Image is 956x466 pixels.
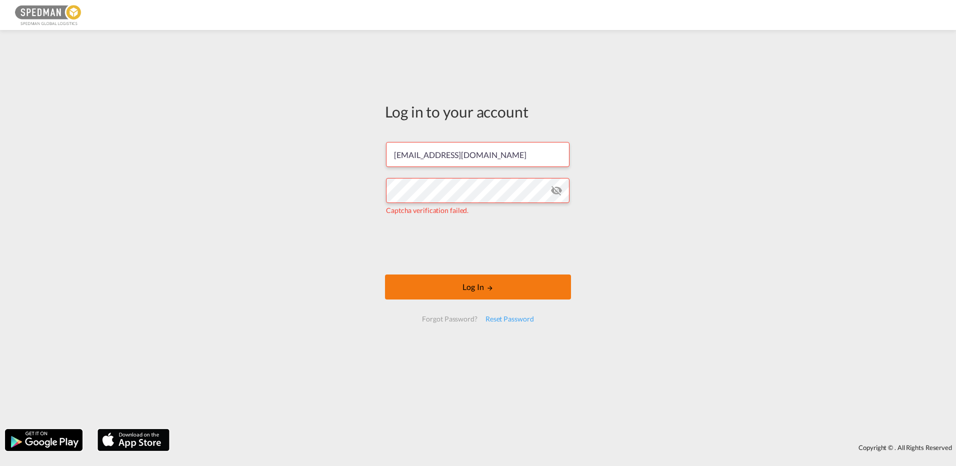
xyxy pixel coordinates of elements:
[385,274,571,299] button: LOGIN
[15,4,82,26] img: c12ca350ff1b11efb6b291369744d907.png
[386,206,468,214] span: Captcha verification failed.
[402,225,554,264] iframe: reCAPTCHA
[550,184,562,196] md-icon: icon-eye-off
[386,142,569,167] input: Enter email/phone number
[385,101,571,122] div: Log in to your account
[96,428,170,452] img: apple.png
[174,439,956,456] div: Copyright © . All Rights Reserved
[418,310,481,328] div: Forgot Password?
[481,310,538,328] div: Reset Password
[4,428,83,452] img: google.png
